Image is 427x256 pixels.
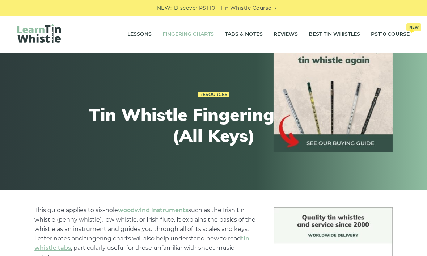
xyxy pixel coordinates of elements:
a: Reviews [274,25,298,43]
img: LearnTinWhistle.com [17,24,61,43]
a: PST10 CourseNew [371,25,410,43]
span: New [406,23,421,31]
a: woodwind instruments [118,207,188,214]
a: Lessons [127,25,152,43]
img: tin whistle buying guide [274,33,393,152]
a: Resources [198,92,229,97]
a: Tabs & Notes [225,25,263,43]
a: Best Tin Whistles [309,25,360,43]
h1: Tin Whistle Fingering Charts (All Keys) [80,104,347,146]
a: Fingering Charts [162,25,214,43]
